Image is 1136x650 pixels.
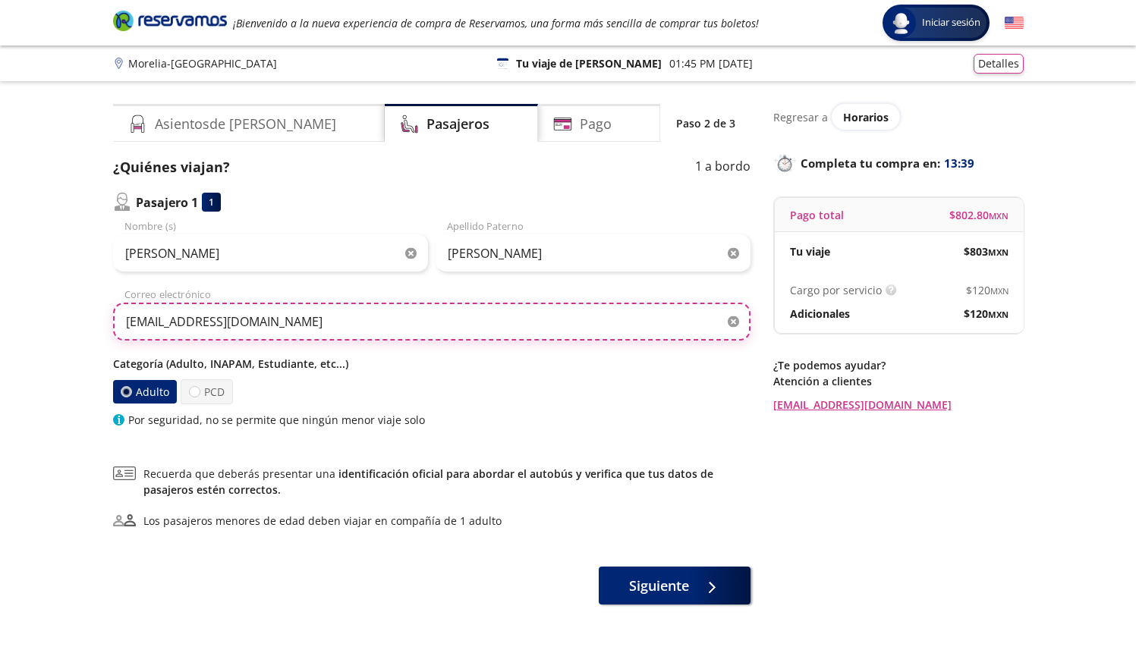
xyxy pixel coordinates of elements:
[516,55,662,71] p: Tu viaje de [PERSON_NAME]
[113,9,227,36] a: Brand Logo
[676,115,735,131] p: Paso 2 de 3
[843,110,889,124] span: Horarios
[989,210,1009,221] small: MXN
[949,207,1009,223] span: $ 802.80
[136,193,198,212] p: Pasajero 1
[773,397,1024,413] a: [EMAIL_ADDRESS][DOMAIN_NAME]
[773,104,1024,130] div: Regresar a ver horarios
[695,157,751,177] p: 1 a bordo
[966,282,1009,298] span: $ 120
[113,234,428,272] input: Nombre (s)
[669,55,753,71] p: 01:45 PM [DATE]
[143,466,751,498] span: Recuerda que deberás presentar una
[202,193,221,212] div: 1
[629,576,689,596] span: Siguiente
[436,234,751,272] input: Apellido Paterno
[988,309,1009,320] small: MXN
[128,55,277,71] p: Morelia - [GEOGRAPHIC_DATA]
[773,109,828,125] p: Regresar a
[773,373,1024,389] p: Atención a clientes
[773,357,1024,373] p: ¿Te podemos ayudar?
[974,54,1024,74] button: Detalles
[426,114,489,134] h4: Pasajeros
[790,282,882,298] p: Cargo por servicio
[128,412,425,428] p: Por seguridad, no se permite que ningún menor viaje solo
[113,157,230,177] p: ¿Quiénes viajan?
[990,285,1009,297] small: MXN
[944,155,974,172] span: 13:39
[113,380,177,404] label: Adulto
[1048,562,1121,635] iframe: Messagebird Livechat Widget
[155,114,336,134] h4: Asientos de [PERSON_NAME]
[143,513,502,529] div: Los pasajeros menores de edad deben viajar en compañía de 1 adulto
[113,356,751,372] p: Categoría (Adulto, INAPAM, Estudiante, etc...)
[790,306,850,322] p: Adicionales
[916,15,987,30] span: Iniciar sesión
[580,114,612,134] h4: Pago
[233,16,759,30] em: ¡Bienvenido a la nueva experiencia de compra de Reservamos, una forma más sencilla de comprar tus...
[599,567,751,604] button: Siguiente
[113,303,751,341] input: Correo electrónico
[988,246,1009,258] small: MXN
[181,379,233,404] label: PCD
[964,306,1009,322] span: $ 120
[1005,14,1024,33] button: English
[790,207,844,223] p: Pago total
[143,466,713,497] a: identificación oficial para abordar el autobús y verifica que tus datos de pasajeros estén correc...
[790,243,830,259] p: Tu viaje
[773,152,1024,174] p: Completa tu compra en :
[113,9,227,32] i: Brand Logo
[964,243,1009,259] span: $ 803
